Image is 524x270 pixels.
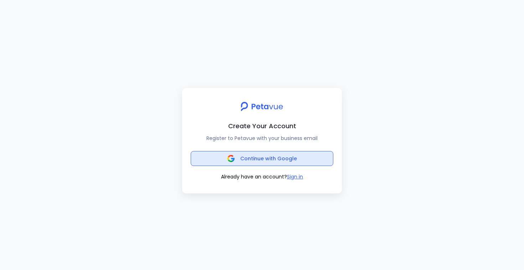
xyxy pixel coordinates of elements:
button: Continue with Google [191,151,333,166]
p: Register to Petavue with your business email [188,134,336,142]
h2: Create Your Account [188,121,336,131]
button: Sign in [287,173,303,181]
img: petavue logo [236,98,288,115]
span: Continue with Google [240,155,297,162]
span: Already have an account? [221,173,287,180]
